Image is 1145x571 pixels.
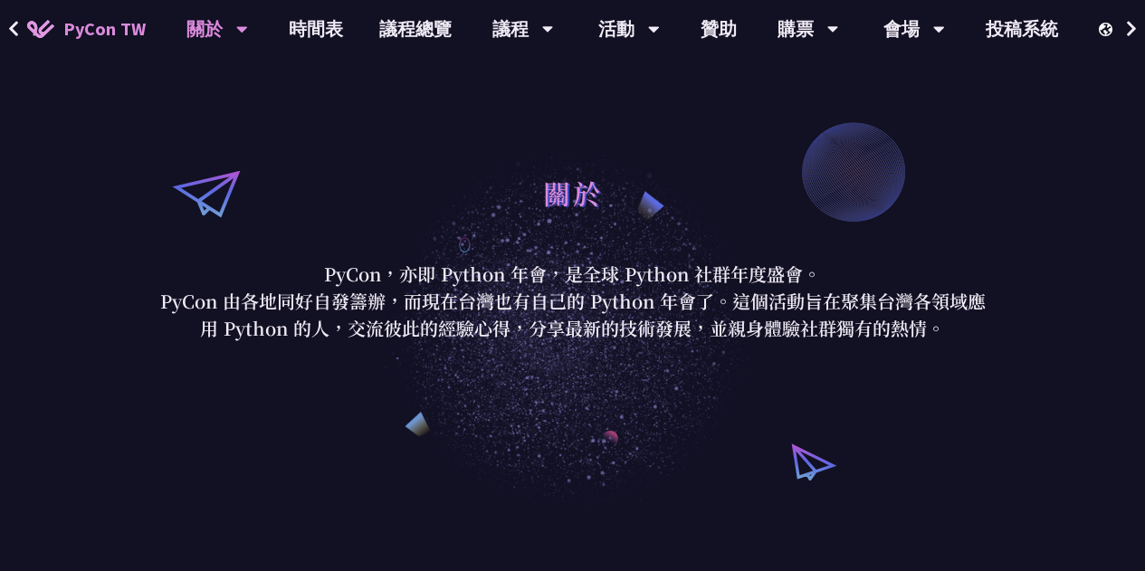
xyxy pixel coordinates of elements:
[9,6,164,52] a: PyCon TW
[152,261,994,288] p: PyCon，亦即 Python 年會，是全球 Python 社群年度盛會。
[543,166,603,220] h1: 關於
[27,20,54,38] img: Home icon of PyCon TW 2025
[63,15,146,43] span: PyCon TW
[1099,23,1117,36] img: Locale Icon
[152,288,994,342] p: PyCon 由各地同好自發籌辦，而現在台灣也有自己的 Python 年會了。這個活動旨在聚集台灣各領域應用 Python 的人，交流彼此的經驗心得，分享最新的技術發展，並親身體驗社群獨有的熱情。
